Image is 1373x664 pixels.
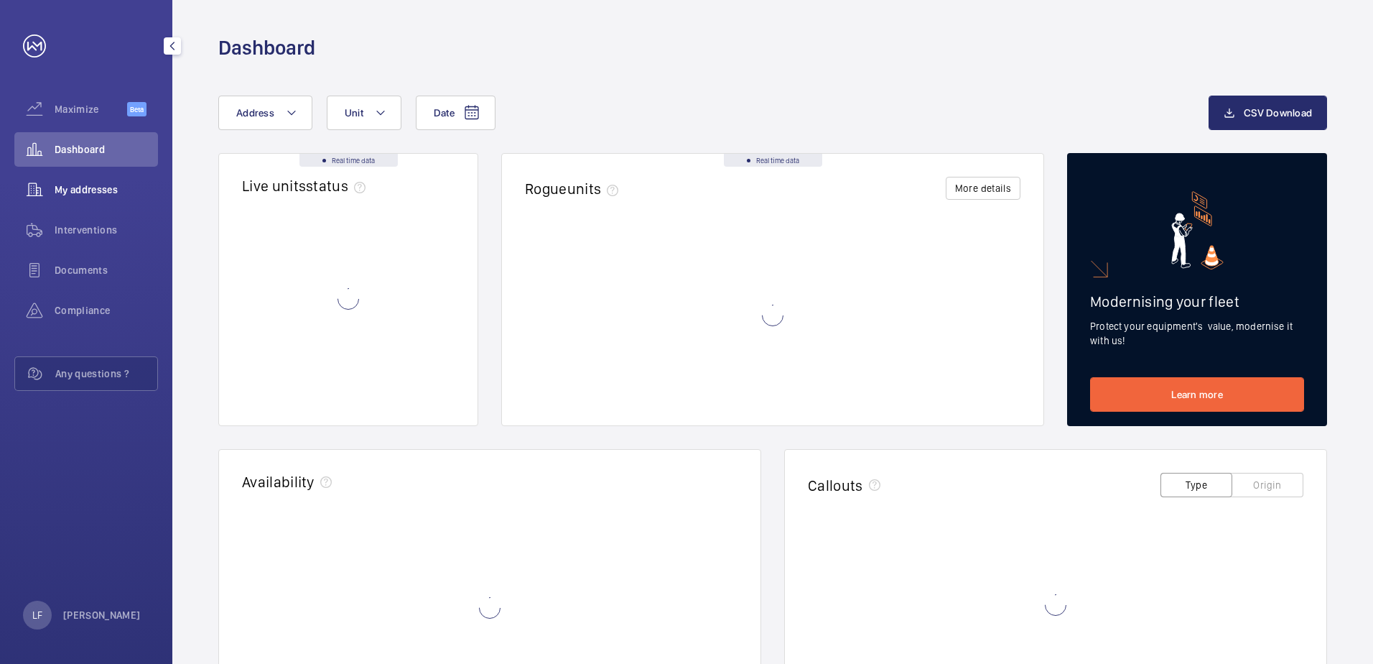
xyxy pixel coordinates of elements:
[306,177,371,195] span: status
[218,34,315,61] h1: Dashboard
[55,183,158,197] span: My addresses
[946,177,1020,200] button: More details
[55,303,158,318] span: Compliance
[299,154,398,167] div: Real time data
[808,476,863,494] h2: Callouts
[32,608,42,622] p: LF
[1090,292,1304,310] h2: Modernising your fleet
[242,473,315,491] h2: Availability
[1160,473,1232,497] button: Type
[55,102,127,116] span: Maximize
[55,366,157,381] span: Any questions ?
[63,608,141,622] p: [PERSON_NAME]
[1090,319,1304,348] p: Protect your equipment's value, modernise it with us!
[55,223,158,237] span: Interventions
[55,263,158,277] span: Documents
[55,142,158,157] span: Dashboard
[416,96,495,130] button: Date
[127,102,146,116] span: Beta
[1244,107,1312,119] span: CSV Download
[525,180,624,198] h2: Rogue
[345,107,363,119] span: Unit
[567,180,625,198] span: units
[1171,191,1224,269] img: marketing-card.svg
[327,96,401,130] button: Unit
[1209,96,1327,130] button: CSV Download
[218,96,312,130] button: Address
[242,177,371,195] h2: Live units
[1232,473,1303,497] button: Origin
[236,107,274,119] span: Address
[434,107,455,119] span: Date
[1090,377,1304,412] a: Learn more
[724,154,822,167] div: Real time data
